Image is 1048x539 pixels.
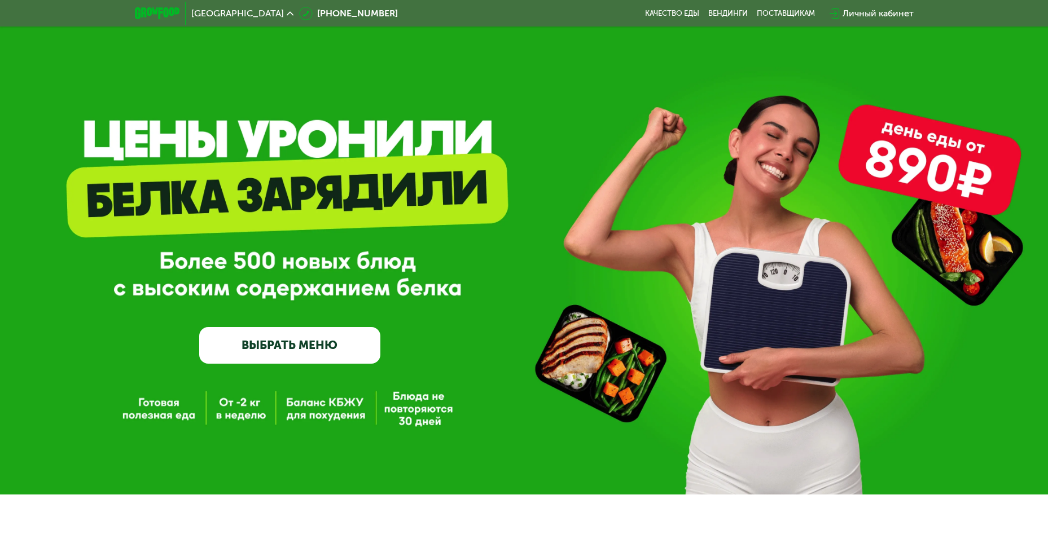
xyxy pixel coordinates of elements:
div: Личный кабинет [843,7,914,20]
a: Качество еды [645,9,699,18]
a: [PHONE_NUMBER] [299,7,398,20]
span: [GEOGRAPHIC_DATA] [191,9,284,18]
a: ВЫБРАТЬ МЕНЮ [199,327,380,363]
div: поставщикам [757,9,815,18]
a: Вендинги [708,9,748,18]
